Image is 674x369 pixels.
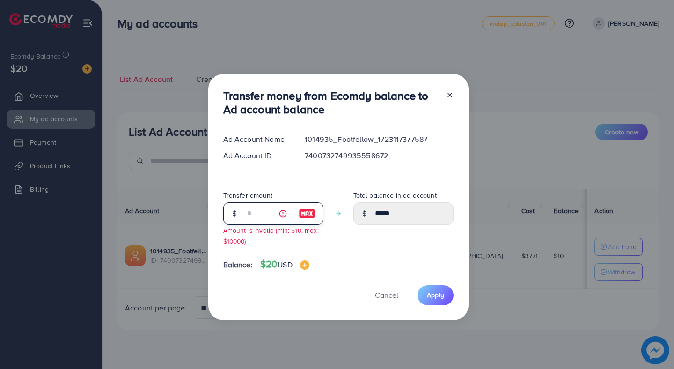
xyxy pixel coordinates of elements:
span: Balance: [223,259,253,270]
div: Ad Account ID [216,150,298,161]
div: 7400732749935558672 [297,150,461,161]
div: 1014935_Footfellow_1723117377587 [297,134,461,145]
span: Cancel [375,290,398,300]
button: Cancel [363,285,410,305]
h3: Transfer money from Ecomdy balance to Ad account balance [223,89,439,116]
img: image [300,260,309,270]
div: Ad Account Name [216,134,298,145]
span: USD [278,259,292,270]
h4: $20 [260,258,309,270]
button: Apply [418,285,454,305]
img: image [299,208,315,219]
span: Apply [427,290,444,300]
label: Transfer amount [223,191,272,200]
label: Total balance in ad account [353,191,437,200]
small: Amount is invalid (min: $10, max: $10000) [223,226,319,245]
